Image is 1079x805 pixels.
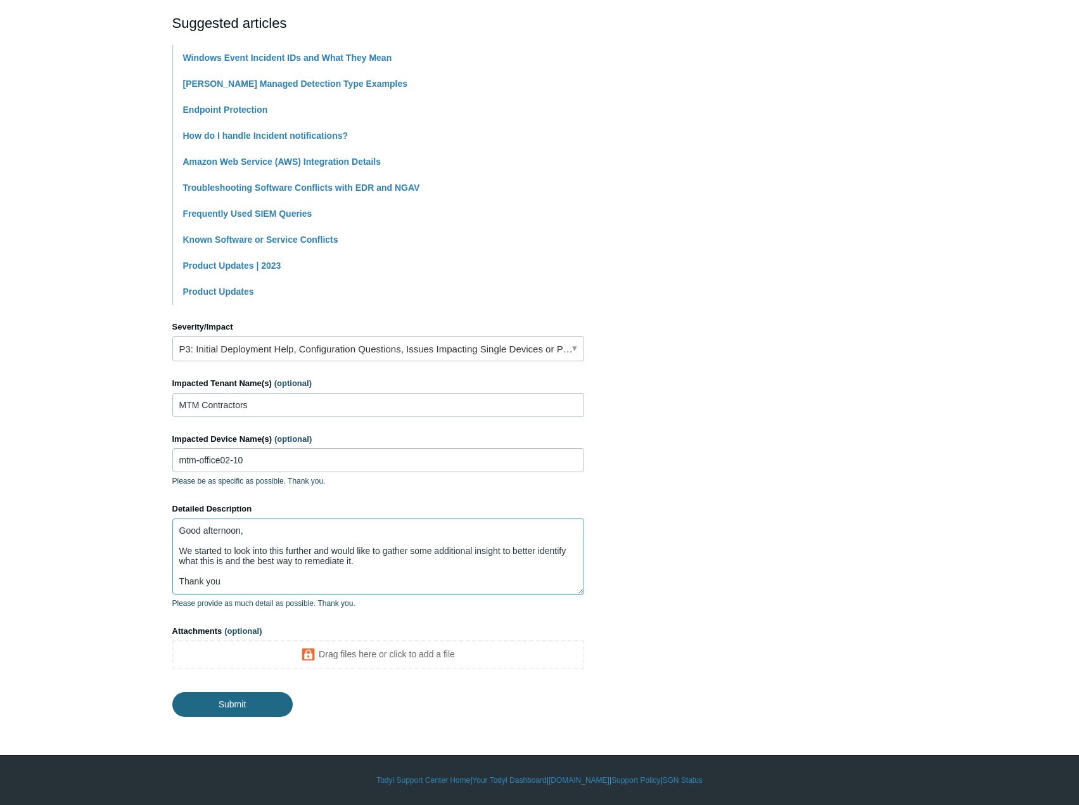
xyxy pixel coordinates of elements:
[549,775,610,786] a: [DOMAIN_NAME]
[172,503,584,515] label: Detailed Description
[172,13,584,34] h2: Suggested articles
[172,336,584,361] a: P3: Initial Deployment Help, Configuration Questions, Issues Impacting Single Devices or Past Out...
[611,775,660,786] a: Support Policy
[172,321,584,333] label: Severity/Impact
[274,378,312,388] span: (optional)
[183,261,281,271] a: Product Updates | 2023
[172,692,293,716] input: Submit
[172,598,584,609] p: Please provide as much detail as possible. Thank you.
[274,434,312,444] span: (optional)
[172,625,584,638] label: Attachments
[183,53,392,63] a: Windows Event Incident IDs and What They Mean
[172,475,584,487] p: Please be as specific as possible. Thank you.
[183,235,338,245] a: Known Software or Service Conflicts
[663,775,703,786] a: SGN Status
[183,209,312,219] a: Frequently Used SIEM Queries
[172,775,907,786] div: | | | |
[183,131,348,141] a: How do I handle Incident notifications?
[224,626,262,636] span: (optional)
[183,79,407,89] a: [PERSON_NAME] Managed Detection Type Examples
[183,105,268,115] a: Endpoint Protection
[172,377,584,390] label: Impacted Tenant Name(s)
[183,157,381,167] a: Amazon Web Service (AWS) Integration Details
[183,287,254,297] a: Product Updates
[183,183,420,193] a: Troubleshooting Software Conflicts with EDR and NGAV
[376,775,470,786] a: Todyl Support Center Home
[172,433,584,446] label: Impacted Device Name(s)
[472,775,546,786] a: Your Todyl Dashboard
